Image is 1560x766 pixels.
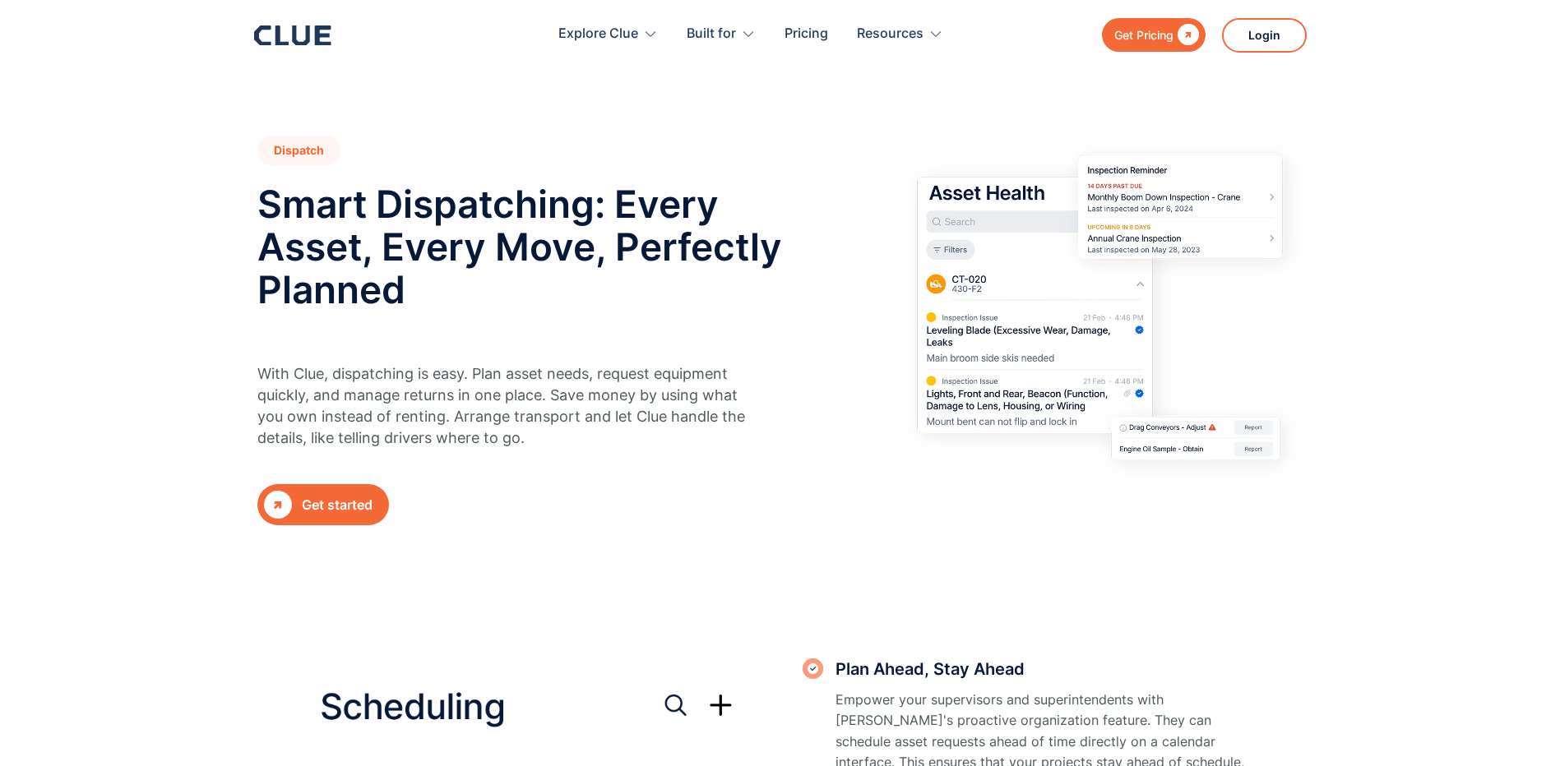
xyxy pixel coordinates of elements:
[257,182,788,311] h2: Smart Dispatching: Every Asset, Every Move, Perfectly Planned
[884,136,1303,485] img: Image showing asset health
[687,8,736,60] div: Built for
[558,8,638,60] div: Explore Clue
[257,136,340,166] h1: Dispatch
[1102,18,1206,52] a: Get Pricing
[785,8,828,60] a: Pricing
[1114,25,1173,45] div: Get Pricing
[687,8,756,60] div: Built for
[558,8,658,60] div: Explore Clue
[257,484,389,525] a: Get started
[302,495,373,515] div: Get started
[836,657,1266,681] h3: Plan Ahead, Stay Ahead
[257,363,755,449] p: With Clue, dispatching is easy. Plan asset needs, request equipment quickly, and manage returns i...
[264,491,292,519] div: 
[1222,18,1307,53] a: Login
[857,8,924,60] div: Resources
[803,658,823,679] img: Icon of a checkmark in a circle.
[1173,25,1199,45] div: 
[857,8,943,60] div: Resources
